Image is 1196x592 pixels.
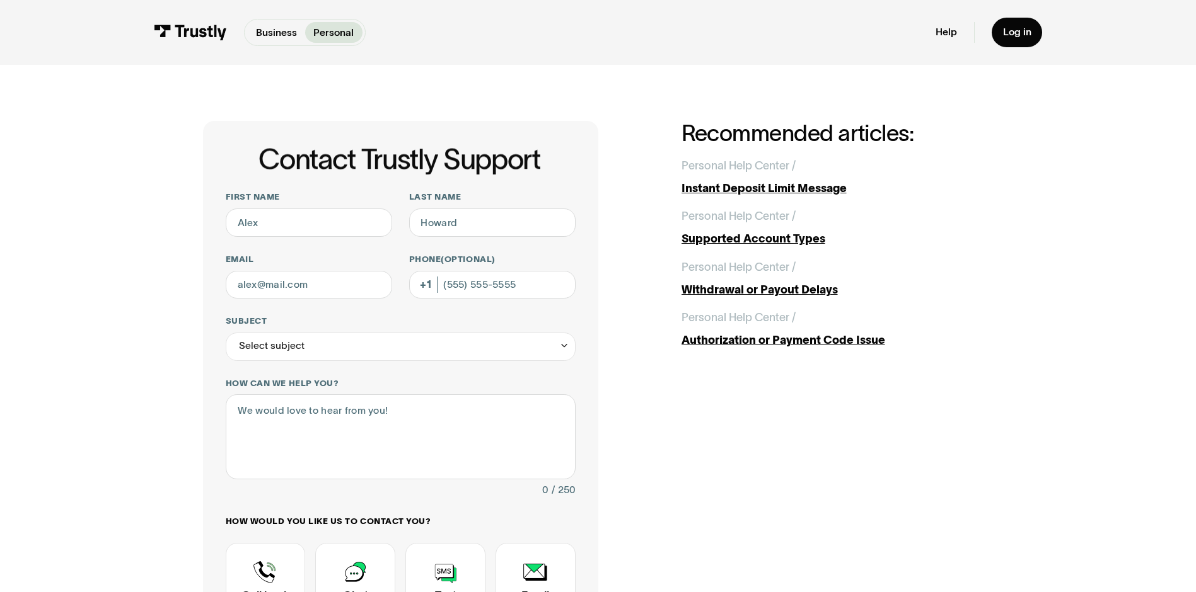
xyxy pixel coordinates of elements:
[1003,26,1031,38] div: Log in
[682,208,994,248] a: Personal Help Center /Supported Account Types
[682,121,994,145] h2: Recommended articles:
[313,25,354,40] p: Personal
[226,333,576,361] div: Select subject
[542,482,549,499] div: 0
[992,18,1043,47] a: Log in
[682,180,994,197] div: Instant Deposit Limit Message
[682,157,994,197] a: Personal Help Center /Instant Deposit Limit Message
[239,338,305,355] div: Select subject
[682,282,994,299] div: Withdrawal or Payout Delays
[682,157,796,174] div: Personal Help Center /
[441,254,495,264] span: (Optional)
[247,22,305,42] a: Business
[409,208,576,237] input: Howard
[305,22,363,42] a: Personal
[226,208,392,237] input: Alex
[936,26,957,38] a: Help
[226,378,576,389] label: How can we help you?
[409,271,576,299] input: (555) 555-5555
[552,482,576,499] div: / 250
[682,208,796,225] div: Personal Help Center /
[682,309,796,326] div: Personal Help Center /
[682,309,994,349] a: Personal Help Center /Authorization or Payment Code Issue
[226,191,392,203] label: First name
[256,25,297,40] p: Business
[682,259,796,276] div: Personal Help Center /
[226,271,392,299] input: alex@mail.com
[226,516,576,527] label: How would you like us to contact you?
[226,254,392,265] label: Email
[682,332,994,349] div: Authorization or Payment Code Issue
[223,144,576,175] h1: Contact Trustly Support
[409,254,576,265] label: Phone
[409,191,576,203] label: Last name
[154,25,227,40] img: Trustly Logo
[682,231,994,248] div: Supported Account Types
[682,259,994,299] a: Personal Help Center /Withdrawal or Payout Delays
[226,316,576,327] label: Subject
